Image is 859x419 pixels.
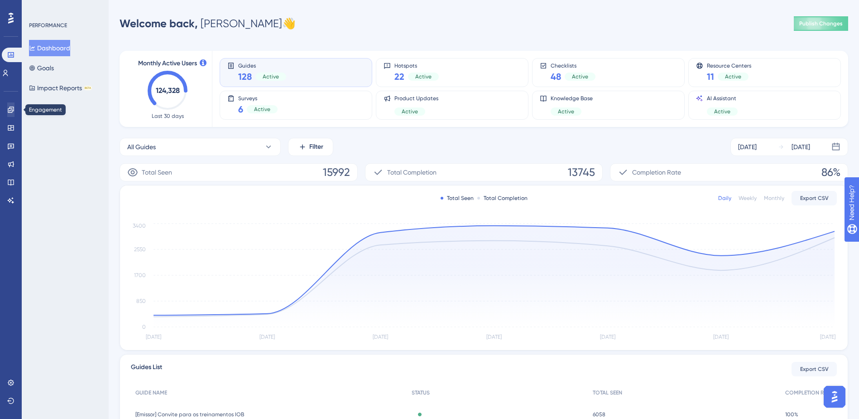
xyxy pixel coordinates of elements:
[800,195,829,202] span: Export CSV
[120,17,198,30] span: Welcome back,
[412,389,430,396] span: STATUS
[387,167,437,178] span: Total Completion
[477,195,528,202] div: Total Completion
[632,167,681,178] span: Completion Rate
[394,95,438,102] span: Product Updates
[142,167,172,178] span: Total Seen
[593,389,622,396] span: TOTAL SEEN
[707,70,714,83] span: 11
[134,246,146,253] tspan: 2550
[120,138,281,156] button: All Guides
[568,165,595,180] span: 13745
[572,73,588,80] span: Active
[738,141,757,152] div: [DATE]
[402,108,418,115] span: Active
[558,108,574,115] span: Active
[707,62,751,68] span: Resource Centers
[309,141,323,152] span: Filter
[84,86,92,90] div: BETA
[127,141,156,152] span: All Guides
[135,389,167,396] span: GUIDE NAME
[29,80,92,96] button: Impact ReportsBETA
[254,106,270,113] span: Active
[707,95,738,102] span: AI Assistant
[792,141,810,152] div: [DATE]
[713,334,729,340] tspan: [DATE]
[394,70,404,83] span: 22
[486,334,502,340] tspan: [DATE]
[785,389,832,396] span: COMPLETION RATE
[134,272,146,278] tspan: 1700
[415,73,432,80] span: Active
[135,411,244,418] span: [Emissor] Convite para os treinamentos IOB
[820,334,835,340] tspan: [DATE]
[238,70,252,83] span: 128
[29,60,54,76] button: Goals
[133,223,146,229] tspan: 3400
[146,334,161,340] tspan: [DATE]
[238,103,243,116] span: 6
[764,195,784,202] div: Monthly
[800,365,829,373] span: Export CSV
[441,195,474,202] div: Total Seen
[120,16,296,31] div: [PERSON_NAME] 👋
[263,73,279,80] span: Active
[718,195,731,202] div: Daily
[136,298,146,304] tspan: 850
[156,86,180,95] text: 124,328
[29,22,67,29] div: PERFORMANCE
[792,191,837,205] button: Export CSV
[799,20,843,27] span: Publish Changes
[794,16,848,31] button: Publish Changes
[138,58,197,69] span: Monthly Active Users
[373,334,388,340] tspan: [DATE]
[29,40,70,56] button: Dashboard
[238,95,278,101] span: Surveys
[725,73,741,80] span: Active
[131,362,162,376] span: Guides List
[238,62,286,68] span: Guides
[394,62,439,68] span: Hotspots
[821,383,848,410] iframe: UserGuiding AI Assistant Launcher
[259,334,275,340] tspan: [DATE]
[551,62,595,68] span: Checklists
[551,70,561,83] span: 48
[821,165,840,180] span: 86%
[792,362,837,376] button: Export CSV
[593,411,605,418] span: 6058
[152,112,184,120] span: Last 30 days
[323,165,350,180] span: 15992
[600,334,615,340] tspan: [DATE]
[739,195,757,202] div: Weekly
[21,2,57,13] span: Need Help?
[288,138,333,156] button: Filter
[714,108,730,115] span: Active
[142,324,146,330] tspan: 0
[785,411,798,418] span: 100%
[551,95,593,102] span: Knowledge Base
